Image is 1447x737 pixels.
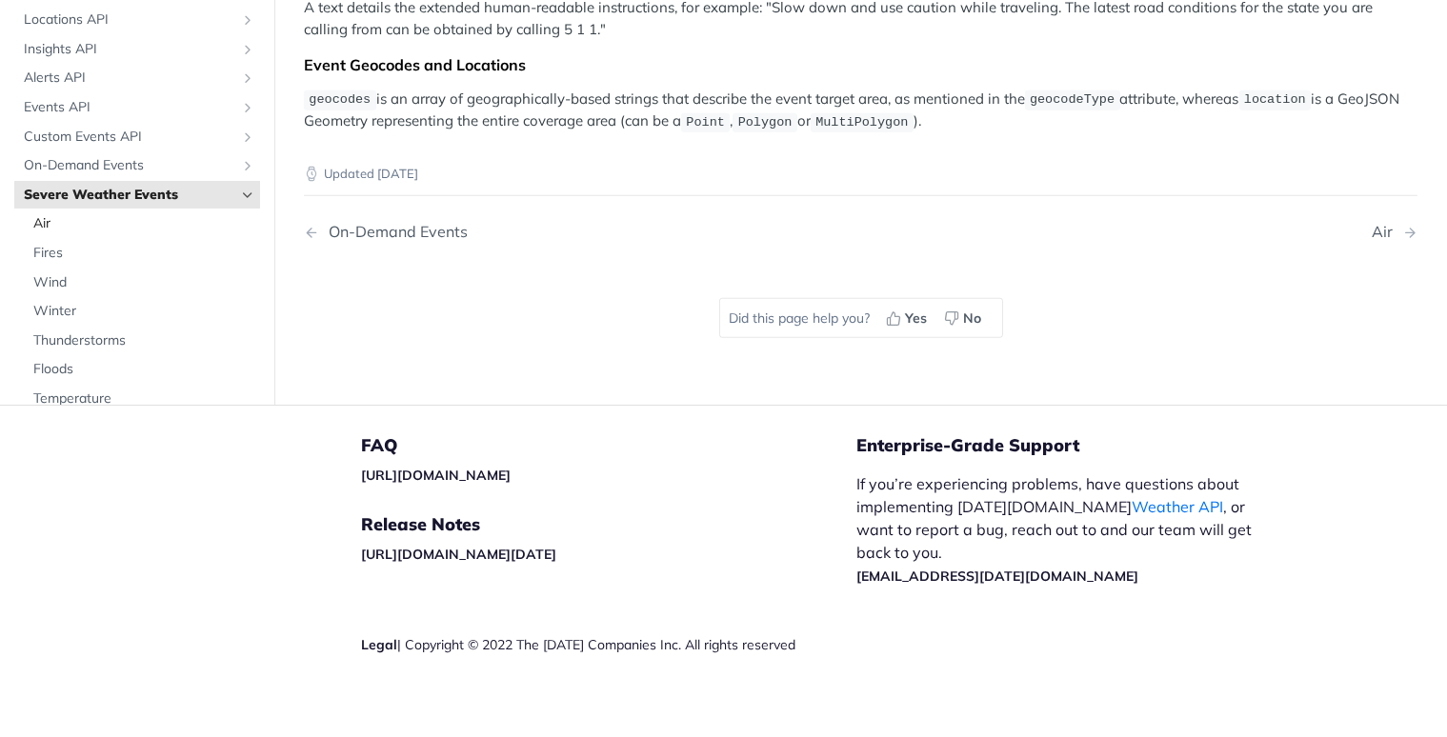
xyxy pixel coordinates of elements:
a: Next Page: Air [1372,223,1417,241]
a: Severe Weather EventsHide subpages for Severe Weather Events [14,181,260,209]
a: Previous Page: On-Demand Events [304,223,781,241]
h5: FAQ [362,434,857,457]
a: Weather API [1133,497,1224,516]
span: Events API [24,98,235,117]
span: Winter [33,303,255,322]
span: Thunderstorms [33,331,255,350]
button: Show subpages for Events API [240,100,255,115]
span: Floods [33,361,255,380]
span: geocodes [309,93,371,108]
span: Fires [33,244,255,263]
span: Air [33,215,255,234]
div: Air [1372,223,1402,241]
span: Polygon [738,115,793,129]
button: Show subpages for On-Demand Events [240,159,255,174]
span: Alerts API [24,70,235,89]
button: No [938,304,993,332]
p: is an array of geographically-based strings that describe the event target area, as mentioned in ... [304,89,1417,133]
p: Updated [DATE] [304,165,1417,184]
a: Events APIShow subpages for Events API [14,93,260,122]
span: Temperature [33,389,255,408]
p: If you’re experiencing problems, have questions about implementing [DATE][DOMAIN_NAME] , or want ... [857,472,1273,587]
a: [EMAIL_ADDRESS][DATE][DOMAIN_NAME] [857,568,1139,585]
button: Yes [880,304,938,332]
a: Custom Events APIShow subpages for Custom Events API [14,123,260,151]
a: On-Demand EventsShow subpages for On-Demand Events [14,152,260,181]
a: Wind [24,269,260,297]
span: No [964,309,982,329]
span: Wind [33,273,255,292]
a: Winter [24,298,260,327]
a: Temperature [24,385,260,413]
a: Legal [362,636,398,653]
a: [URL][DOMAIN_NAME][DATE] [362,546,557,563]
button: Show subpages for Insights API [240,42,255,57]
span: Yes [906,309,928,329]
button: Hide subpages for Severe Weather Events [240,188,255,203]
div: | Copyright © 2022 The [DATE] Companies Inc. All rights reserved [362,635,857,654]
span: Severe Weather Events [24,186,235,205]
a: Insights APIShow subpages for Insights API [14,35,260,64]
a: [URL][DOMAIN_NAME] [362,467,512,484]
div: Did this page help you? [719,298,1003,338]
h5: Enterprise-Grade Support [857,434,1303,457]
h5: Release Notes [362,513,857,536]
div: On-Demand Events [319,223,468,241]
span: Insights API [24,40,235,59]
span: Locations API [24,11,235,30]
button: Show subpages for Alerts API [240,71,255,87]
span: Point [686,115,725,129]
div: Event Geocodes and Locations [304,55,1417,74]
button: Show subpages for Locations API [240,13,255,29]
nav: Pagination Controls [304,204,1417,260]
a: Floods [24,356,260,385]
span: On-Demand Events [24,157,235,176]
a: Alerts APIShow subpages for Alerts API [14,65,260,93]
button: Show subpages for Custom Events API [240,129,255,145]
span: Custom Events API [24,128,235,147]
a: Fires [24,239,260,268]
span: MultiPolygon [815,115,908,129]
a: Locations APIShow subpages for Locations API [14,7,260,35]
span: location [1244,93,1306,108]
a: Air [24,210,260,239]
a: Thunderstorms [24,327,260,355]
span: geocodeType [1030,93,1115,108]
